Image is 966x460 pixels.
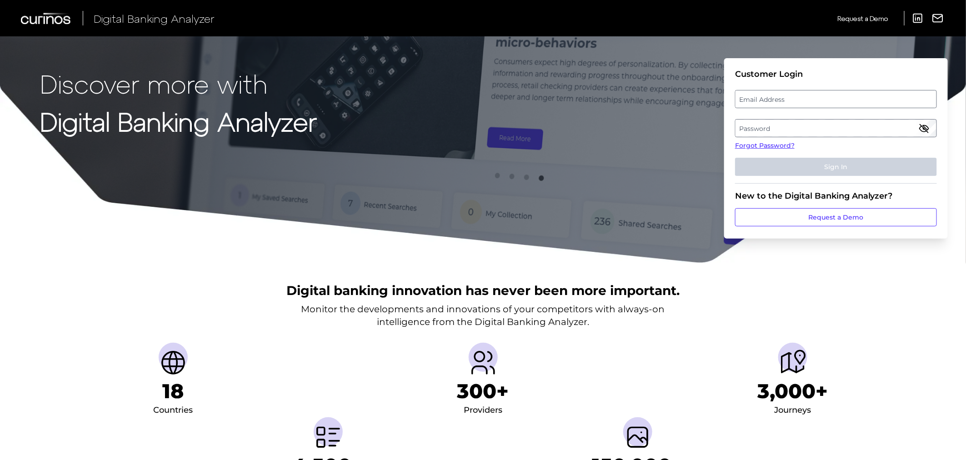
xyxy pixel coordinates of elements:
h1: 3,000+ [758,379,828,403]
img: Metrics [314,423,343,452]
div: Providers [464,403,502,418]
label: Email Address [736,91,936,107]
div: New to the Digital Banking Analyzer? [735,191,937,201]
a: Request a Demo [837,11,888,26]
img: Screenshots [623,423,652,452]
label: Password [736,120,936,136]
img: Providers [469,348,498,377]
img: Countries [159,348,188,377]
span: Digital Banking Analyzer [94,12,215,25]
a: Request a Demo [735,208,937,226]
p: Discover more with [40,69,317,98]
p: Monitor the developments and innovations of your competitors with always-on intelligence from the... [301,303,665,328]
span: Request a Demo [837,15,888,22]
div: Countries [153,403,193,418]
div: Journeys [775,403,811,418]
button: Sign In [735,158,937,176]
strong: Digital Banking Analyzer [40,106,317,136]
h2: Digital banking innovation has never been more important. [286,282,680,299]
img: Journeys [778,348,807,377]
a: Forgot Password? [735,141,937,150]
img: Curinos [21,13,72,24]
h1: 18 [162,379,184,403]
h1: 300+ [457,379,509,403]
div: Customer Login [735,69,937,79]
